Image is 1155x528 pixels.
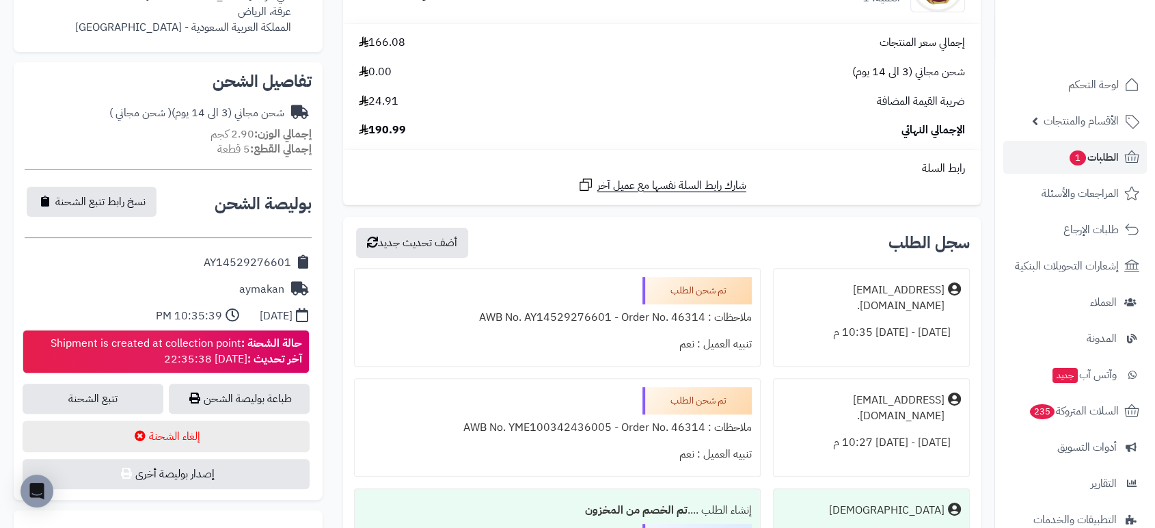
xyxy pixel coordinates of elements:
[1052,368,1078,383] span: جديد
[109,105,284,121] div: شحن مجاني (3 الى 14 يوم)
[51,336,302,367] div: Shipment is created at collection point [DATE] 22:35:38
[363,331,752,358] div: تنبيه العميل : نعم
[901,122,965,138] span: الإجمالي النهائي
[1003,322,1147,355] a: المدونة
[254,126,312,142] strong: إجمالي الوزن:
[359,35,405,51] span: 166.08
[363,497,752,524] div: إنشاء الطلب ....
[1003,395,1147,427] a: السلات المتروكة235
[1057,438,1117,457] span: أدوات التسويق
[782,393,945,424] div: [EMAIL_ADDRESS][DOMAIN_NAME].
[241,335,302,352] strong: حالة الشحنة :
[156,308,222,324] div: 10:35:39 PM
[21,475,53,507] div: Open Intercom Messenger
[1068,148,1119,167] span: الطلبات
[642,387,752,414] div: تم شحن الطلب
[1042,184,1119,203] span: المراجعات والأسئلة
[782,430,961,456] div: [DATE] - [DATE] 10:27 م
[23,384,163,414] a: تتبع الشحنة
[359,122,406,138] span: 190.99
[363,304,752,331] div: ملاحظات : AWB No. AY14529276601 - Order No. 46314
[1003,213,1147,246] a: طلبات الإرجاع
[349,161,975,176] div: رابط السلة
[1070,150,1086,166] span: 1
[1003,68,1147,101] a: لوحة التحكم
[880,35,965,51] span: إجمالي سعر المنتجات
[888,235,970,251] h3: سجل الطلب
[363,414,752,441] div: ملاحظات : AWB No. YME100342436005 - Order No. 46314
[356,228,468,258] button: أضف تحديث جديد
[782,319,961,346] div: [DATE] - [DATE] 10:35 م
[1051,365,1117,384] span: وآتس آب
[1015,256,1119,276] span: إشعارات التحويلات البنكية
[852,64,965,80] span: شحن مجاني (3 الى 14 يوم)
[642,277,752,304] div: تم شحن الطلب
[1003,141,1147,174] a: الطلبات1
[1003,286,1147,319] a: العملاء
[247,351,302,367] strong: آخر تحديث :
[217,141,312,157] small: 5 قطعة
[363,441,752,468] div: تنبيه العميل : نعم
[1029,401,1119,421] span: السلات المتروكة
[829,503,945,518] div: [DEMOGRAPHIC_DATA]
[210,126,312,142] small: 2.90 كجم
[1087,329,1117,348] span: المدونة
[597,178,746,194] span: شارك رابط السلة نفسها مع عميل آخر
[250,141,312,157] strong: إجمالي القطع:
[25,73,312,90] h2: تفاصيل الشحن
[359,64,392,80] span: 0.00
[1030,404,1055,419] span: 235
[877,94,965,109] span: ضريبة القيمة المضافة
[585,502,688,518] b: تم الخصم من المخزون
[1090,293,1117,312] span: العملاء
[1003,358,1147,391] a: وآتس آبجديد
[1068,75,1119,94] span: لوحة التحكم
[1044,111,1119,131] span: الأقسام والمنتجات
[1003,431,1147,464] a: أدوات التسويق
[109,105,172,121] span: ( شحن مجاني )
[359,94,398,109] span: 24.91
[169,384,310,414] a: طباعة بوليصة الشحن
[782,282,945,314] div: [EMAIL_ADDRESS][DOMAIN_NAME].
[1063,220,1119,239] span: طلبات الإرجاع
[23,421,310,452] button: إلغاء الشحنة
[55,194,146,210] span: نسخ رابط تتبع الشحنة
[23,459,310,489] button: إصدار بوليصة أخرى
[1003,250,1147,282] a: إشعارات التحويلات البنكية
[577,176,746,194] a: شارك رابط السلة نفسها مع عميل آخر
[27,187,157,217] button: نسخ رابط تتبع الشحنة
[1003,467,1147,500] a: التقارير
[260,308,293,324] div: [DATE]
[204,255,291,271] div: AY14529276601
[239,282,284,298] div: aymakan
[215,196,312,212] h2: بوليصة الشحن
[1003,177,1147,210] a: المراجعات والأسئلة
[1091,474,1117,493] span: التقارير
